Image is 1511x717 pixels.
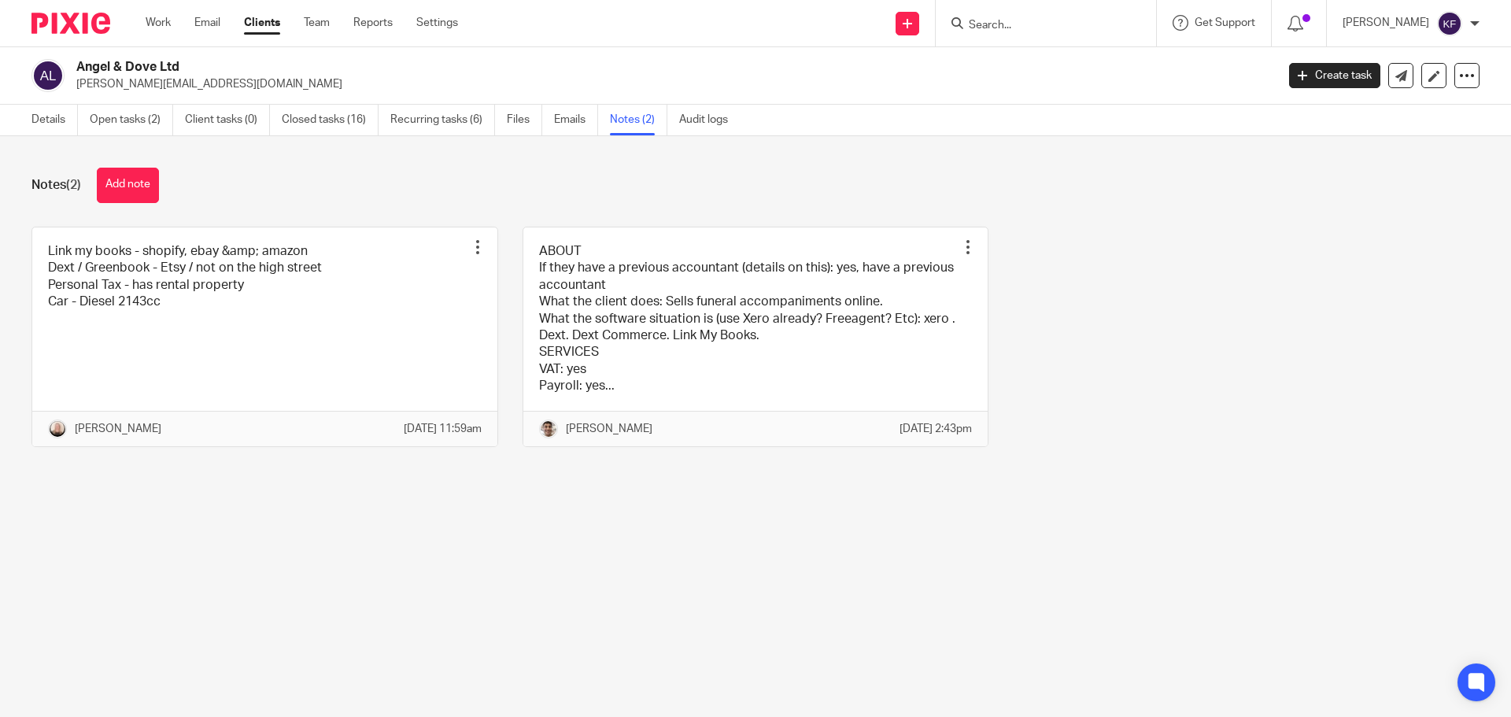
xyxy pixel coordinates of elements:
[304,15,330,31] a: Team
[353,15,393,31] a: Reports
[146,15,171,31] a: Work
[507,105,542,135] a: Files
[610,105,667,135] a: Notes (2)
[185,105,270,135] a: Client tasks (0)
[404,421,482,437] p: [DATE] 11:59am
[97,168,159,203] button: Add note
[194,15,220,31] a: Email
[31,59,65,92] img: svg%3E
[244,15,280,31] a: Clients
[48,419,67,438] img: Screenshot_20240416_122419_LinkedIn.jpg
[1343,15,1429,31] p: [PERSON_NAME]
[31,105,78,135] a: Details
[31,13,110,34] img: Pixie
[539,419,558,438] img: PXL_20240409_141816916.jpg
[1289,63,1380,88] a: Create task
[76,59,1028,76] h2: Angel & Dove Ltd
[75,421,161,437] p: [PERSON_NAME]
[390,105,495,135] a: Recurring tasks (6)
[679,105,740,135] a: Audit logs
[554,105,598,135] a: Emails
[416,15,458,31] a: Settings
[66,179,81,191] span: (2)
[900,421,972,437] p: [DATE] 2:43pm
[1437,11,1462,36] img: svg%3E
[90,105,173,135] a: Open tasks (2)
[31,177,81,194] h1: Notes
[282,105,379,135] a: Closed tasks (16)
[566,421,652,437] p: [PERSON_NAME]
[1195,17,1255,28] span: Get Support
[76,76,1265,92] p: [PERSON_NAME][EMAIL_ADDRESS][DOMAIN_NAME]
[967,19,1109,33] input: Search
